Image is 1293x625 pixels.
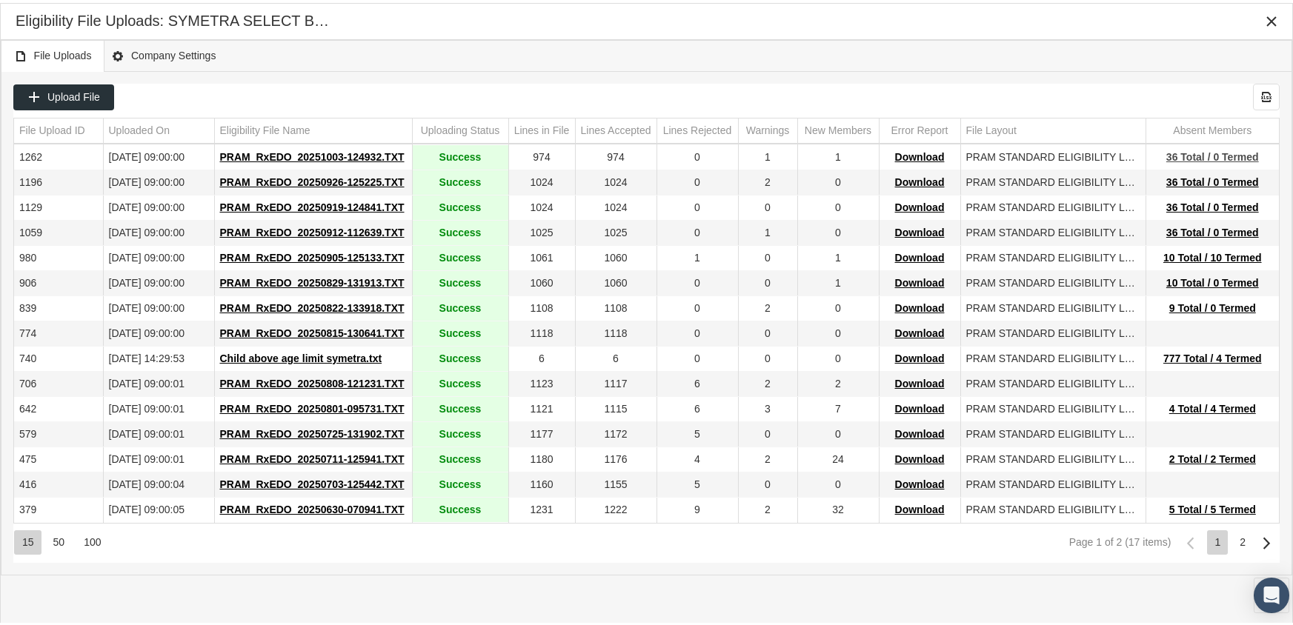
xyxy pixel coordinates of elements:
td: 2 [738,369,797,394]
div: Previous Page [1177,527,1203,553]
span: Download [895,173,945,185]
td: 0 [657,344,738,369]
td: 1059 [14,218,103,243]
td: 1 [797,142,879,167]
div: Uploaded On [109,121,170,135]
td: Success [412,243,508,268]
td: PRAM STANDARD ELIGIBILITY LAYOUT_03182021 [960,167,1146,193]
td: 0 [657,167,738,193]
td: PRAM STANDARD ELIGIBILITY LAYOUT_03182021 [960,268,1146,293]
td: 2 [738,444,797,469]
td: 0 [657,142,738,167]
span: 36 Total / 0 Termed [1166,224,1259,235]
span: Company Settings [111,44,216,62]
td: Success [412,444,508,469]
td: 1262 [14,142,103,167]
td: 6 [508,344,575,369]
td: 1118 [508,318,575,344]
div: File Layout [966,121,1017,135]
span: Download [895,249,945,261]
td: 0 [657,293,738,318]
td: 416 [14,469,103,495]
td: [DATE] 09:00:00 [103,243,214,268]
td: 1177 [508,419,575,444]
td: 1 [657,243,738,268]
td: 3 [738,394,797,419]
td: 9 [657,495,738,520]
div: Export all data to Excel [1253,81,1280,107]
span: Upload File [47,88,100,100]
div: Lines in File [514,121,570,135]
span: 10 Total / 10 Termed [1163,249,1262,261]
span: Download [895,475,945,487]
td: 32 [797,495,879,520]
span: 10 Total / 0 Termed [1166,274,1259,286]
td: 0 [797,469,879,495]
div: Lines Accepted [581,121,651,135]
span: 2 Total / 2 Termed [1169,450,1256,462]
td: Success [412,193,508,218]
td: 1180 [508,444,575,469]
div: Page 1 of 2 (17 items) [1069,533,1171,545]
td: 0 [738,193,797,218]
td: 1 [738,218,797,243]
td: 0 [738,268,797,293]
td: 2 [797,369,879,394]
td: Success [412,419,508,444]
td: 0 [797,193,879,218]
td: 6 [575,344,657,369]
div: Eligibility File Uploads: SYMETRA SELECT BENEFIT [16,8,337,28]
td: 1231 [508,495,575,520]
td: Success [412,167,508,193]
td: 980 [14,243,103,268]
td: PRAM STANDARD ELIGIBILITY LAYOUT_03182021 [960,243,1146,268]
td: 0 [738,419,797,444]
div: Absent Members [1173,121,1252,135]
div: Page 1 [1207,527,1228,552]
td: 642 [14,394,103,419]
td: 974 [575,142,657,167]
span: Download [895,400,945,412]
td: 0 [738,469,797,495]
td: 2 [738,495,797,520]
td: Column Lines in File [508,116,575,141]
span: PRAM_RxEDO_20250815-130641.TXT [220,324,405,336]
span: PRAM_RxEDO_20250703-125442.TXT [220,475,405,487]
span: PRAM_RxEDO_20251003-124932.TXT [220,148,405,160]
div: File Upload ID [19,121,85,135]
div: Data grid toolbar [13,81,1280,107]
td: 5 [657,419,738,444]
span: 36 Total / 0 Termed [1166,173,1259,185]
td: 5 [657,469,738,495]
td: 1061 [508,243,575,268]
td: 1155 [575,469,657,495]
td: 1123 [508,369,575,394]
td: Column Absent Members [1146,116,1279,141]
td: 706 [14,369,103,394]
td: 740 [14,344,103,369]
td: 0 [657,318,738,344]
div: Items per page: 50 [45,527,73,552]
td: 1172 [575,419,657,444]
span: Download [895,224,945,235]
div: Data grid [13,81,1280,560]
div: Page 2 [1232,527,1253,552]
div: Open Intercom Messenger [1254,575,1289,610]
td: 1 [797,268,879,293]
span: Child above age limit symetra.txt [220,350,382,361]
td: Column File Layout [960,116,1146,141]
span: PRAM_RxEDO_20250725-131902.TXT [220,425,405,437]
td: PRAM STANDARD ELIGIBILITY LAYOUT_03182021 [960,318,1146,344]
td: 0 [657,268,738,293]
td: 7 [797,394,879,419]
span: PRAM_RxEDO_20250711-125941.TXT [220,450,405,462]
td: [DATE] 09:00:05 [103,495,214,520]
td: 0 [797,293,879,318]
span: Download [895,501,945,512]
td: 774 [14,318,103,344]
td: 0 [797,419,879,444]
span: PRAM_RxEDO_20250801-095731.TXT [220,400,405,412]
td: 6 [657,369,738,394]
td: 1060 [508,268,575,293]
td: PRAM STANDARD ELIGIBILITY LAYOUT_03182021 [960,444,1146,469]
